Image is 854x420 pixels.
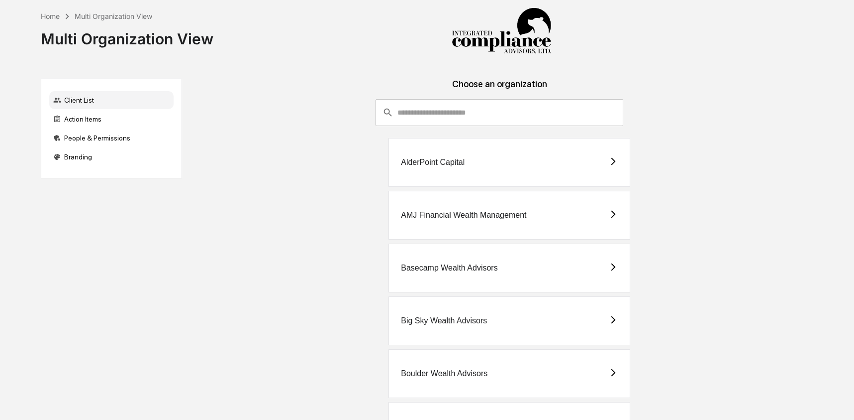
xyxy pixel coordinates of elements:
[41,22,213,48] div: Multi Organization View
[376,99,623,126] div: consultant-dashboard__filter-organizations-search-bar
[401,316,487,325] div: Big Sky Wealth Advisors
[41,12,60,20] div: Home
[401,211,526,220] div: AMJ Financial Wealth Management
[401,264,497,273] div: Basecamp Wealth Advisors
[75,12,152,20] div: Multi Organization View
[190,79,809,99] div: Choose an organization
[49,129,174,147] div: People & Permissions
[49,148,174,166] div: Branding
[49,110,174,128] div: Action Items
[401,158,465,167] div: AlderPoint Capital
[452,8,551,55] img: Integrated Compliance Advisors
[49,91,174,109] div: Client List
[401,369,487,378] div: Boulder Wealth Advisors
